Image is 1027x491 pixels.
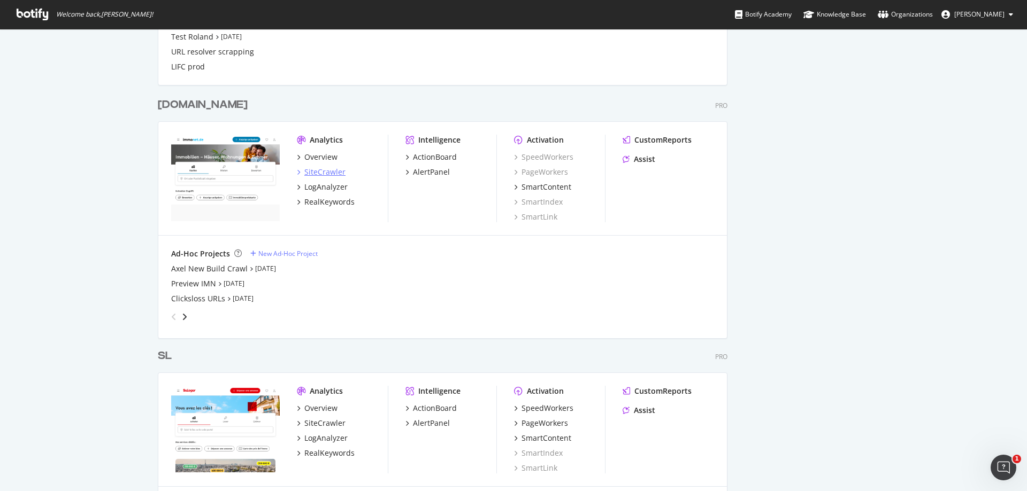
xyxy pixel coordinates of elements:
a: AlertPanel [405,418,450,428]
div: New Ad-Hoc Project [258,249,318,258]
div: RealKeywords [304,197,355,207]
iframe: Intercom live chat [991,455,1016,480]
div: ActionBoard [413,403,457,414]
a: SmartLink [514,463,557,473]
a: AlertPanel [405,167,450,177]
a: PageWorkers [514,418,568,428]
div: Assist [634,154,655,165]
a: LogAnalyzer [297,433,348,443]
a: SpeedWorkers [514,152,573,162]
div: Overview [304,403,338,414]
span: Welcome back, [PERSON_NAME] ! [56,10,153,19]
div: SmartContent [522,182,571,192]
div: CustomReports [634,135,692,145]
a: Overview [297,403,338,414]
div: Assist [634,405,655,416]
div: CustomReports [634,386,692,396]
a: SiteCrawler [297,167,346,177]
button: [PERSON_NAME] [933,6,1022,23]
a: Overview [297,152,338,162]
div: Ad-Hoc Projects [171,248,230,259]
div: Analytics [310,135,343,145]
a: [DATE] [221,32,242,41]
a: ActionBoard [405,152,457,162]
a: SL [158,348,176,364]
div: SL [158,348,172,364]
a: New Ad-Hoc Project [250,249,318,258]
div: LogAnalyzer [304,182,348,192]
div: Botify Academy [735,9,792,20]
a: LIFC prod [171,61,205,72]
a: SmartIndex [514,197,563,207]
a: SiteCrawler [297,418,346,428]
a: Test Roland [171,32,213,42]
a: CustomReports [623,386,692,396]
a: [DATE] [224,279,244,288]
a: RealKeywords [297,448,355,458]
div: Activation [527,135,564,145]
span: Axel Roth [954,10,1005,19]
a: [DATE] [255,264,276,273]
div: SiteCrawler [304,167,346,177]
div: Knowledge Base [803,9,866,20]
div: AlertPanel [413,418,450,428]
a: SmartContent [514,433,571,443]
div: [DOMAIN_NAME] [158,97,248,113]
a: SpeedWorkers [514,403,573,414]
div: SmartContent [522,433,571,443]
div: Overview [304,152,338,162]
div: Intelligence [418,386,461,396]
img: seloger.com [171,386,280,472]
a: SmartLink [514,212,557,222]
a: CustomReports [623,135,692,145]
div: angle-right [181,311,188,322]
div: SpeedWorkers [522,403,573,414]
div: angle-left [167,308,181,325]
div: LogAnalyzer [304,433,348,443]
a: [DOMAIN_NAME] [158,97,252,113]
a: Clicksloss URLs [171,293,225,304]
div: AlertPanel [413,167,450,177]
a: [DATE] [233,294,254,303]
span: 1 [1013,455,1021,463]
div: Activation [527,386,564,396]
div: Organizations [878,9,933,20]
img: immonet.de [171,135,280,221]
a: Axel New Build Crawl [171,263,248,274]
a: Preview IMN [171,278,216,289]
a: Assist [623,154,655,165]
div: SiteCrawler [304,418,346,428]
a: SmartContent [514,182,571,192]
a: RealKeywords [297,197,355,207]
a: URL resolver scrapping [171,46,254,57]
div: Analytics [310,386,343,396]
a: LogAnalyzer [297,182,348,192]
div: Pro [715,352,727,361]
div: RealKeywords [304,448,355,458]
div: Intelligence [418,135,461,145]
a: Assist [623,405,655,416]
div: ActionBoard [413,152,457,162]
a: SmartIndex [514,448,563,458]
a: PageWorkers [514,167,568,177]
div: Pro [715,101,727,110]
div: PageWorkers [522,418,568,428]
a: ActionBoard [405,403,457,414]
